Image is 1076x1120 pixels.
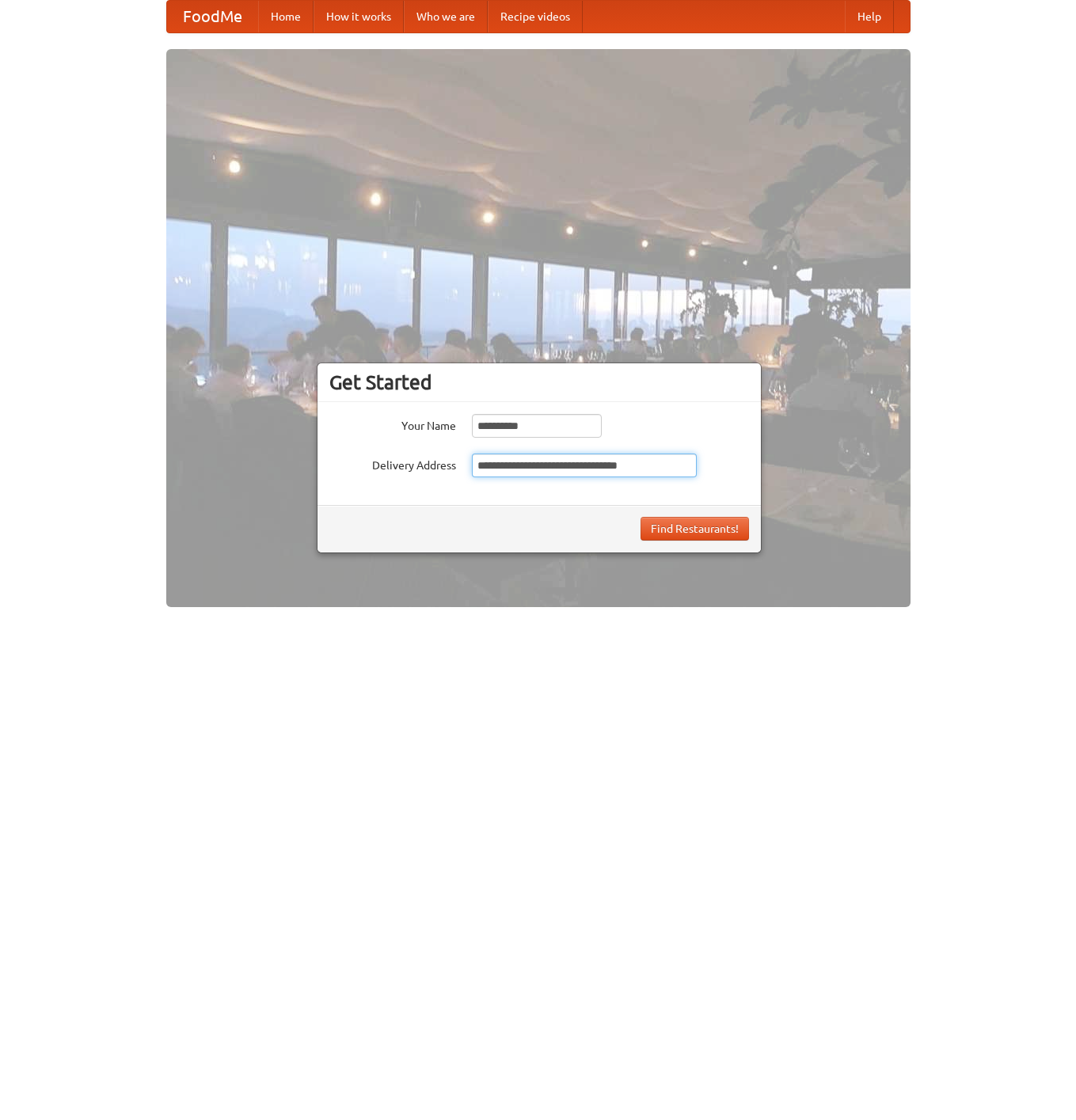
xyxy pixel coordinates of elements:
a: Home [258,1,314,32]
button: Find Restaurants! [641,517,749,541]
label: Your Name [329,414,456,434]
h3: Get Started [329,370,749,394]
label: Delivery Address [329,454,456,473]
a: How it works [314,1,404,32]
a: Recipe videos [488,1,583,32]
a: FoodMe [167,1,258,32]
a: Help [845,1,894,32]
a: Who we are [404,1,488,32]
